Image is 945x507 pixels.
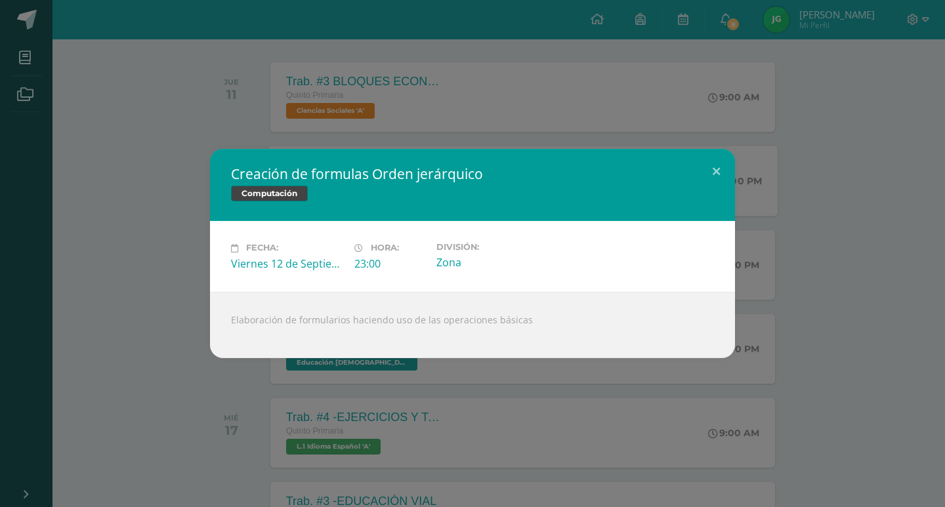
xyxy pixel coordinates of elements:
[698,149,735,193] button: Close (Esc)
[436,242,549,252] label: División:
[231,186,308,201] span: Computación
[246,243,278,253] span: Fecha:
[436,255,549,270] div: Zona
[371,243,399,253] span: Hora:
[231,165,714,183] h2: Creación de formulas Orden jerárquico
[210,292,735,358] div: Elaboración de formularios haciendo uso de las operaciones básicas
[354,256,426,271] div: 23:00
[231,256,344,271] div: Viernes 12 de Septiembre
